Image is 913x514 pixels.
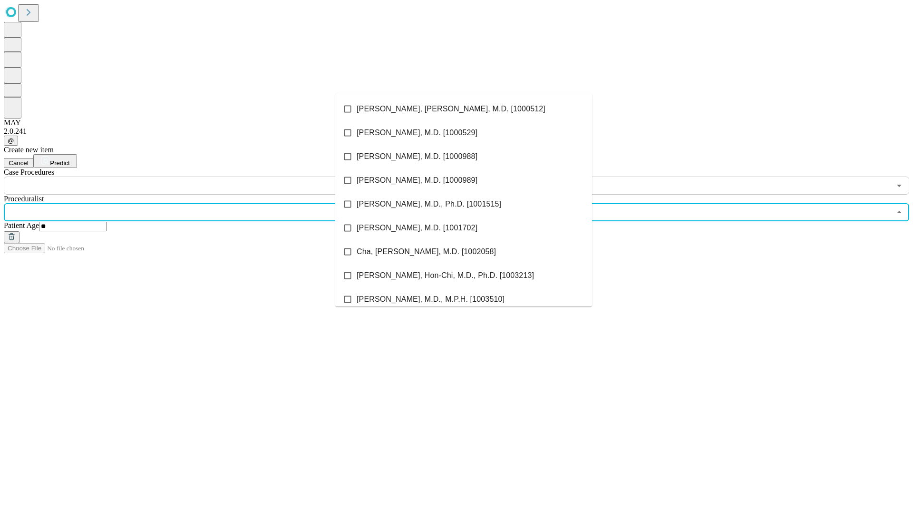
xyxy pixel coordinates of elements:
[357,127,477,138] span: [PERSON_NAME], M.D. [1000529]
[9,159,29,167] span: Cancel
[357,270,534,281] span: [PERSON_NAME], Hon-Chi, M.D., Ph.D. [1003213]
[4,168,54,176] span: Scheduled Procedure
[893,206,906,219] button: Close
[357,222,477,234] span: [PERSON_NAME], M.D. [1001702]
[893,179,906,192] button: Open
[4,119,909,127] div: MAY
[8,137,14,144] span: @
[357,246,496,257] span: Cha, [PERSON_NAME], M.D. [1002058]
[357,198,501,210] span: [PERSON_NAME], M.D., Ph.D. [1001515]
[357,151,477,162] span: [PERSON_NAME], M.D. [1000988]
[357,294,505,305] span: [PERSON_NAME], M.D., M.P.H. [1003510]
[4,158,33,168] button: Cancel
[4,127,909,136] div: 2.0.241
[33,154,77,168] button: Predict
[50,159,69,167] span: Predict
[4,136,18,146] button: @
[4,146,54,154] span: Create new item
[357,103,545,115] span: [PERSON_NAME], [PERSON_NAME], M.D. [1000512]
[4,195,44,203] span: Proceduralist
[357,175,477,186] span: [PERSON_NAME], M.D. [1000989]
[4,221,39,229] span: Patient Age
